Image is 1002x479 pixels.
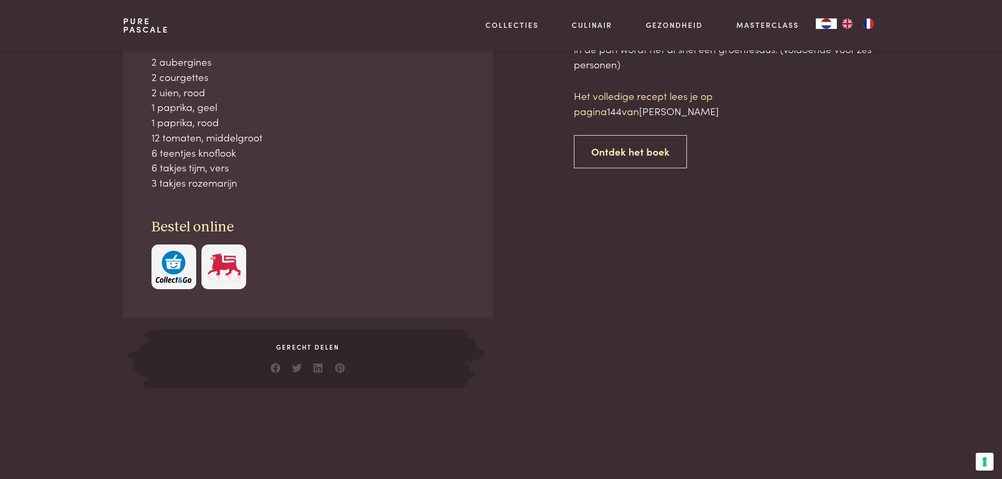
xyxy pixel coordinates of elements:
[123,17,169,34] a: PurePascale
[736,19,799,30] a: Masterclass
[639,104,719,118] span: [PERSON_NAME]
[646,19,703,30] a: Gezondheid
[607,104,622,118] span: 144
[151,99,465,115] div: 1 paprika, geel
[485,19,539,30] a: Collecties
[151,130,465,145] div: 12 tomaten, middelgroot
[574,135,687,168] a: Ontdek het boek
[151,85,465,100] div: 2 uien, rood
[151,145,465,160] div: 6 teentjes knoflook
[151,69,465,85] div: 2 courgettes
[837,18,858,29] a: EN
[816,18,879,29] aside: Language selected: Nederlands
[151,160,465,175] div: 6 takjes tijm, vers
[816,18,837,29] div: Language
[156,251,191,283] img: c308188babc36a3a401bcb5cb7e020f4d5ab42f7cacd8327e500463a43eeb86c.svg
[816,18,837,29] a: NL
[151,175,465,190] div: 3 takjes rozemarijn
[151,115,465,130] div: 1 paprika, rood
[858,18,879,29] a: FR
[574,88,753,118] p: Het volledige recept lees je op pagina van
[151,54,465,69] div: 2 aubergines
[151,218,465,237] h3: Bestel online
[156,342,460,352] span: Gerecht delen
[206,251,242,283] img: Delhaize
[837,18,879,29] ul: Language list
[572,19,612,30] a: Culinair
[976,453,994,471] button: Uw voorkeuren voor toestemming voor trackingtechnologieën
